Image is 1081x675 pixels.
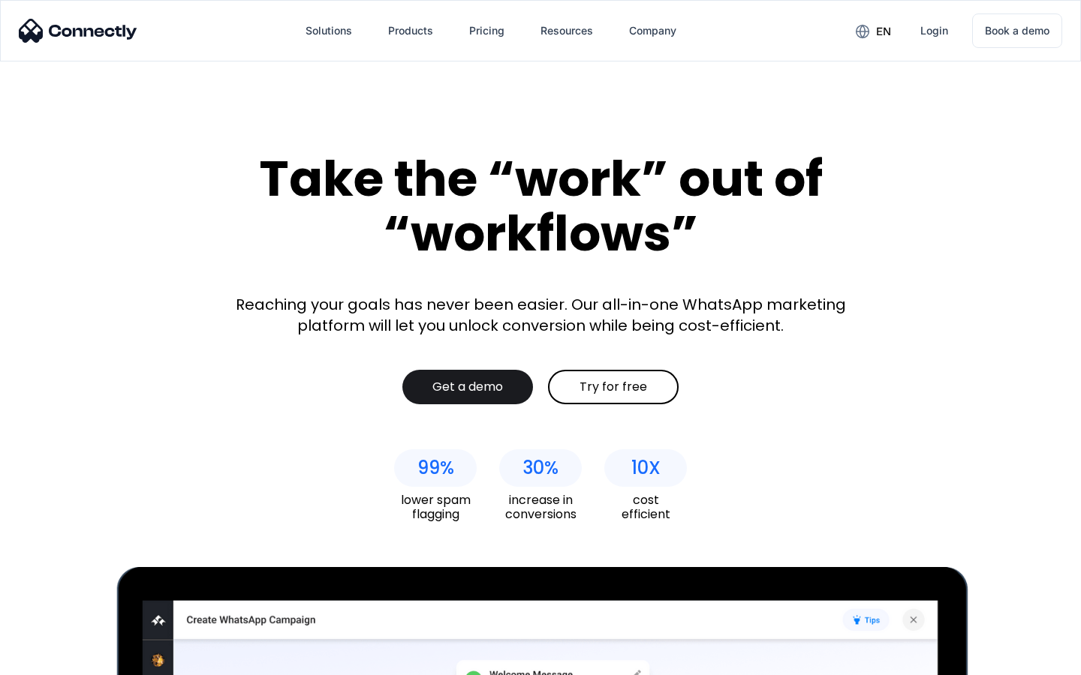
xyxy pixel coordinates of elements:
[617,13,688,49] div: Company
[203,151,878,260] div: Take the “work” out of “workflows”
[19,19,137,43] img: Connectly Logo
[15,649,90,670] aside: Language selected: English
[394,493,477,521] div: lower spam flagging
[225,294,856,336] div: Reaching your goals has never been easier. Our all-in-one WhatsApp marketing platform will let yo...
[604,493,687,521] div: cost efficient
[908,13,960,49] a: Login
[631,457,661,478] div: 10X
[540,20,593,41] div: Resources
[376,13,445,49] div: Products
[402,370,533,404] a: Get a demo
[30,649,90,670] ul: Language list
[294,13,364,49] div: Solutions
[417,457,454,478] div: 99%
[469,20,504,41] div: Pricing
[432,379,503,394] div: Get a demo
[548,370,679,404] a: Try for free
[306,20,352,41] div: Solutions
[388,20,433,41] div: Products
[522,457,559,478] div: 30%
[629,20,676,41] div: Company
[457,13,516,49] a: Pricing
[580,379,647,394] div: Try for free
[528,13,605,49] div: Resources
[499,493,582,521] div: increase in conversions
[972,13,1062,48] a: Book a demo
[876,21,891,42] div: en
[844,19,902,42] div: en
[920,20,948,41] div: Login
